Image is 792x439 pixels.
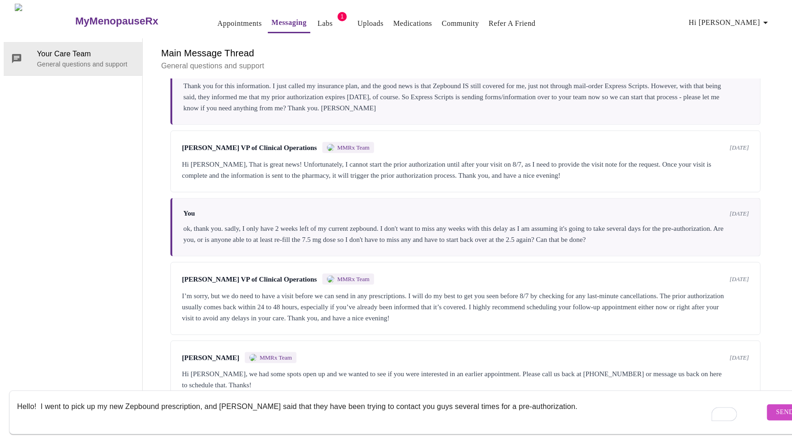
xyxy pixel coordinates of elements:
[182,369,749,391] div: Hi [PERSON_NAME], we had some spots open up and we wanted to see if you were interested in an ear...
[214,14,266,33] button: Appointments
[357,17,384,30] a: Uploads
[182,159,749,181] div: Hi [PERSON_NAME], That is great news! Unfortunately, I cannot start the prior authorization until...
[489,17,536,30] a: Refer a Friend
[730,144,749,151] span: [DATE]
[390,14,436,33] button: Medications
[74,5,195,37] a: MyMenopauseRx
[354,14,387,33] button: Uploads
[183,223,749,245] div: ok, thank you. sadly, I only have 2 weeks left of my current zepbound. I don't want to miss any w...
[182,276,317,283] span: [PERSON_NAME] VP of Clinical Operations
[249,354,257,361] img: MMRX
[17,397,765,427] textarea: To enrich screen reader interactions, please activate Accessibility in Grammarly extension settings
[182,144,317,152] span: [PERSON_NAME] VP of Clinical Operations
[310,14,340,33] button: Labs
[730,276,749,283] span: [DATE]
[183,210,195,217] span: You
[272,16,307,29] a: Messaging
[182,290,749,324] div: I’m sorry, but we do need to have a visit before we can send in any prescriptions. I will do my b...
[327,144,334,151] img: MMRX
[161,60,770,72] p: General questions and support
[183,80,749,114] div: Thank you for this information. I just called my insurance plan, and the good news is that Zepbou...
[37,48,135,60] span: Your Care Team
[37,60,135,69] p: General questions and support
[730,354,749,361] span: [DATE]
[218,17,262,30] a: Appointments
[161,46,770,60] h6: Main Message Thread
[730,210,749,217] span: [DATE]
[4,42,142,75] div: Your Care TeamGeneral questions and support
[75,15,158,27] h3: MyMenopauseRx
[318,17,333,30] a: Labs
[327,276,334,283] img: MMRX
[268,13,310,33] button: Messaging
[260,354,292,361] span: MMRx Team
[438,14,483,33] button: Community
[337,276,369,283] span: MMRx Team
[337,144,369,151] span: MMRx Team
[338,12,347,21] span: 1
[182,354,239,362] span: [PERSON_NAME]
[685,13,775,32] button: Hi [PERSON_NAME]
[689,16,771,29] span: Hi [PERSON_NAME]
[485,14,539,33] button: Refer a Friend
[393,17,432,30] a: Medications
[15,4,74,38] img: MyMenopauseRx Logo
[442,17,479,30] a: Community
